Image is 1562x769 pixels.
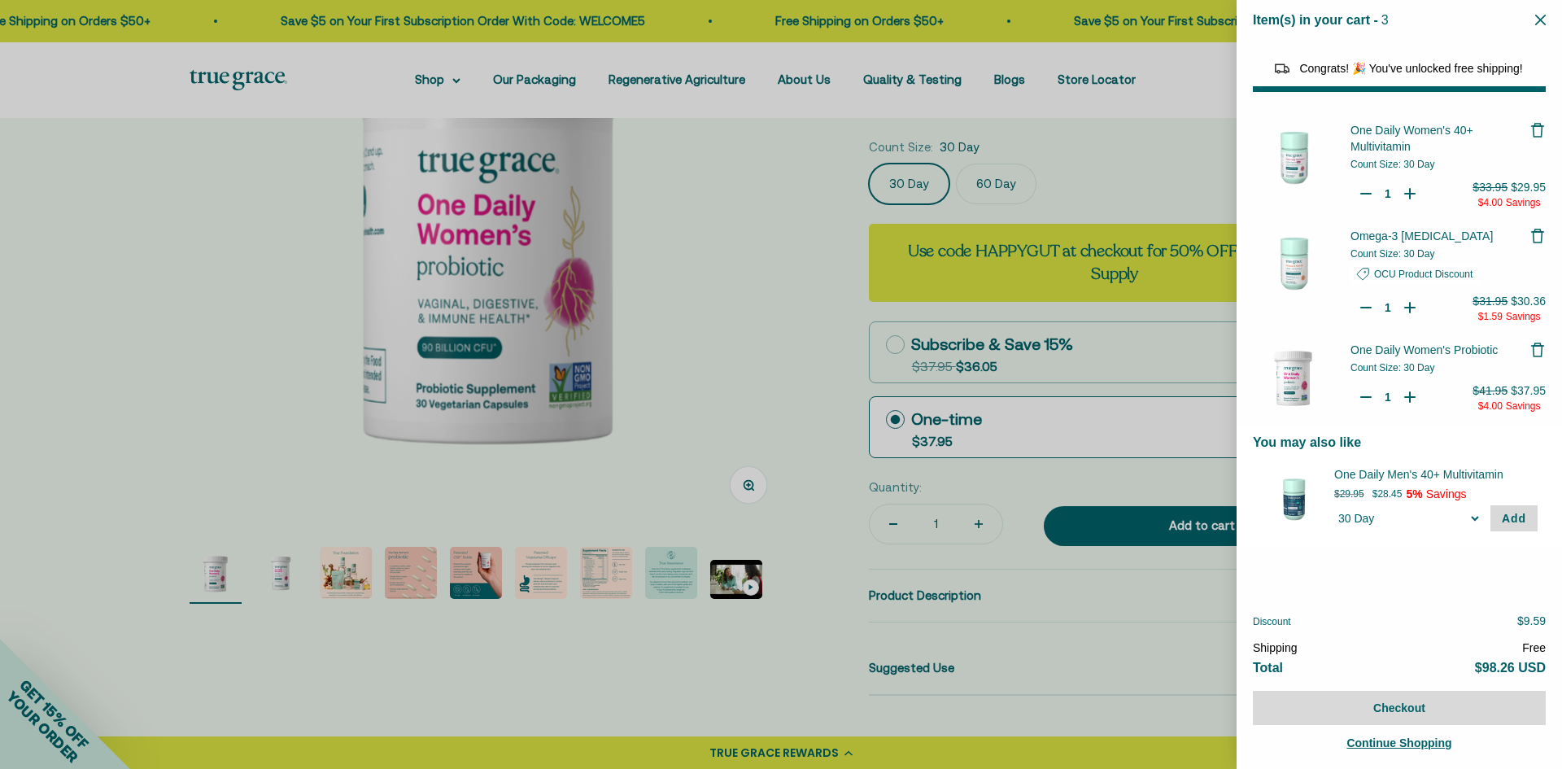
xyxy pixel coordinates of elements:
[1473,295,1507,308] span: $31.95
[1253,616,1291,627] span: Discount
[1522,641,1546,654] span: Free
[1350,264,1529,285] div: Discount
[1490,505,1538,531] button: Add
[1253,641,1298,654] span: Shipping
[1475,661,1546,675] span: $98.26 USD
[1350,343,1498,356] span: One Daily Women's Probiotic
[1506,197,1541,208] span: Savings
[1511,181,1546,194] span: $29.95
[1350,248,1434,260] span: Count Size: 30 Day
[1253,661,1283,675] span: Total
[1334,466,1517,483] span: One Daily Men's 40+ Multivitamin
[1478,197,1503,208] span: $4.00
[1473,384,1507,397] span: $41.95
[1253,691,1546,725] button: Checkout
[1253,336,1334,417] img: One Daily Women&#39;s Probiotic - 30 Day
[1350,229,1493,242] span: Omega-3 [MEDICAL_DATA]
[1529,122,1546,138] button: Remove One Daily Women's 40+ Multivitamin
[1299,62,1522,75] span: Congrats! 🎉 You've unlocked free shipping!
[1478,311,1503,322] span: $1.59
[1261,466,1326,531] img: 30 Day
[1529,228,1546,244] button: Remove Omega-3 Fish Oil
[1506,400,1541,412] span: Savings
[1502,512,1526,525] span: Add
[1350,124,1473,153] span: One Daily Women's 40+ Multivitamin
[1517,614,1546,627] span: $9.59
[1350,228,1529,244] a: Omega-3 [MEDICAL_DATA]
[1272,59,1292,78] img: Reward bar icon image
[1350,159,1434,170] span: Count Size: 30 Day
[1346,736,1451,749] span: Continue Shopping
[1381,13,1389,27] span: 3
[1529,342,1546,358] button: Remove One Daily Women's Probiotic
[1380,186,1396,202] input: Quantity for One Daily Women's 40+ Multivitamin
[1511,295,1546,308] span: $30.36
[1253,13,1378,27] span: Item(s) in your cart -
[1380,389,1396,405] input: Quantity for One Daily Women's Probiotic
[1380,299,1396,316] input: Quantity for Omega-3 Fish Oil
[1253,116,1334,198] img: One Daily Women&#39;s 40+ Multivitamin - 30 Day
[1253,435,1361,449] span: You may also like
[1506,311,1541,322] span: Savings
[1374,269,1473,280] span: OCU Product Discount
[1535,12,1546,28] button: Close
[1511,384,1546,397] span: $37.95
[1372,486,1403,502] p: $28.45
[1334,466,1538,483] div: One Daily Men's 40+ Multivitamin
[1350,362,1434,374] span: Count Size: 30 Day
[1478,400,1503,412] span: $4.00
[1253,222,1334,304] img: Omega-3 Fish Oil - 30 Day
[1350,122,1529,155] a: One Daily Women's 40+ Multivitamin
[1426,487,1467,500] span: Savings
[1473,181,1507,194] span: $33.95
[1253,733,1546,753] a: Continue Shopping
[1334,486,1364,502] p: $29.95
[1406,487,1422,500] span: 5%
[1350,342,1529,358] a: One Daily Women's Probiotic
